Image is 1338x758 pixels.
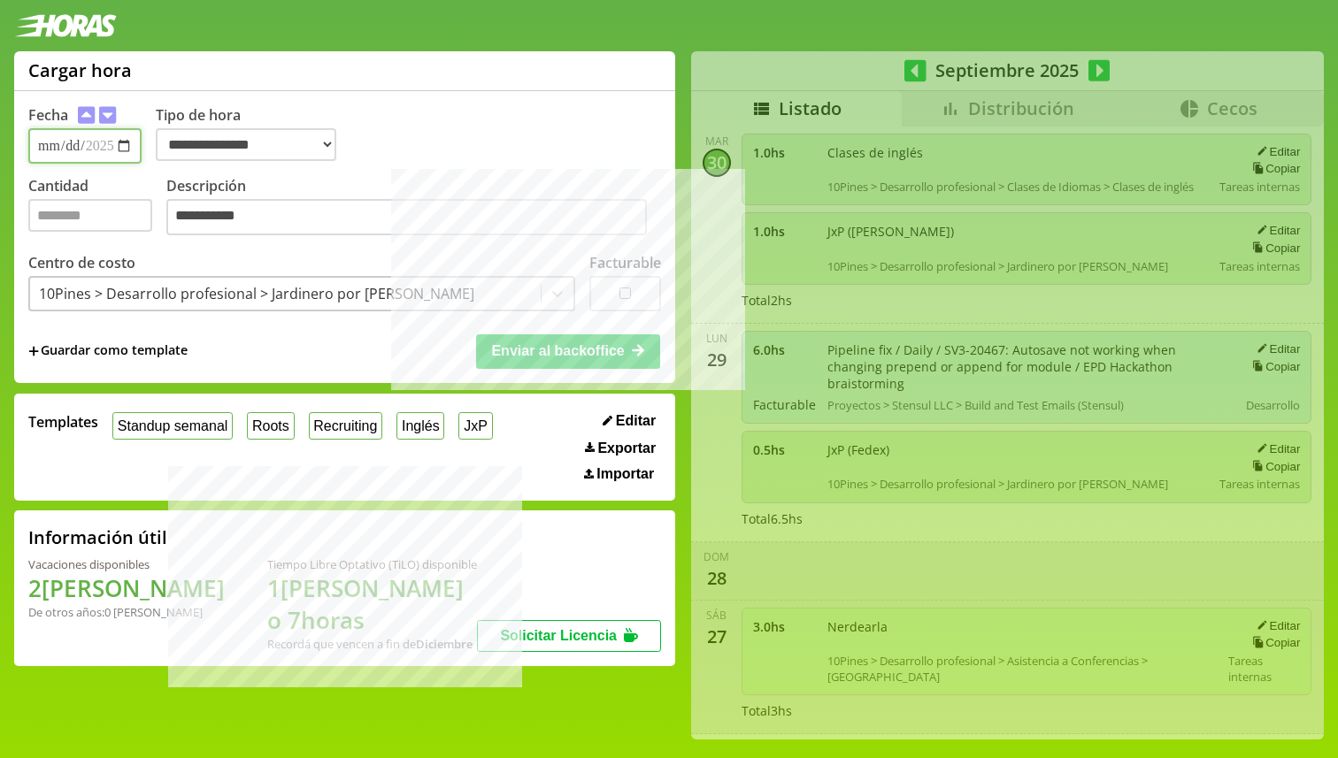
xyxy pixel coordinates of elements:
[28,58,132,82] h1: Cargar hora
[156,128,336,161] select: Tipo de hora
[589,253,661,272] label: Facturable
[247,412,294,440] button: Roots
[477,620,661,652] button: Solicitar Licencia
[616,413,656,429] span: Editar
[28,572,225,604] h1: 2 [PERSON_NAME]
[28,199,152,232] input: Cantidad
[458,412,492,440] button: JxP
[476,334,660,368] button: Enviar al backoffice
[39,284,474,303] div: 10Pines > Desarrollo profesional > Jardinero por [PERSON_NAME]
[267,636,477,652] div: Recordá que vencen a fin de
[267,572,477,636] h1: 1 [PERSON_NAME] o 7 horas
[28,556,225,572] div: Vacaciones disponibles
[28,253,135,272] label: Centro de costo
[28,341,39,361] span: +
[596,466,654,482] span: Importar
[156,105,350,164] label: Tipo de hora
[597,412,661,430] button: Editar
[28,412,98,432] span: Templates
[166,199,647,236] textarea: Descripción
[500,628,617,643] span: Solicitar Licencia
[28,176,166,241] label: Cantidad
[166,176,661,241] label: Descripción
[28,604,225,620] div: De otros años: 0 [PERSON_NAME]
[597,440,656,456] span: Exportar
[28,525,167,549] h2: Información útil
[396,412,444,440] button: Inglés
[28,341,188,361] span: +Guardar como template
[28,105,68,125] label: Fecha
[267,556,477,572] div: Tiempo Libre Optativo (TiLO) disponible
[14,14,117,37] img: logotipo
[580,440,661,457] button: Exportar
[309,412,383,440] button: Recruiting
[491,343,624,358] span: Enviar al backoffice
[416,636,473,652] b: Diciembre
[112,412,233,440] button: Standup semanal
